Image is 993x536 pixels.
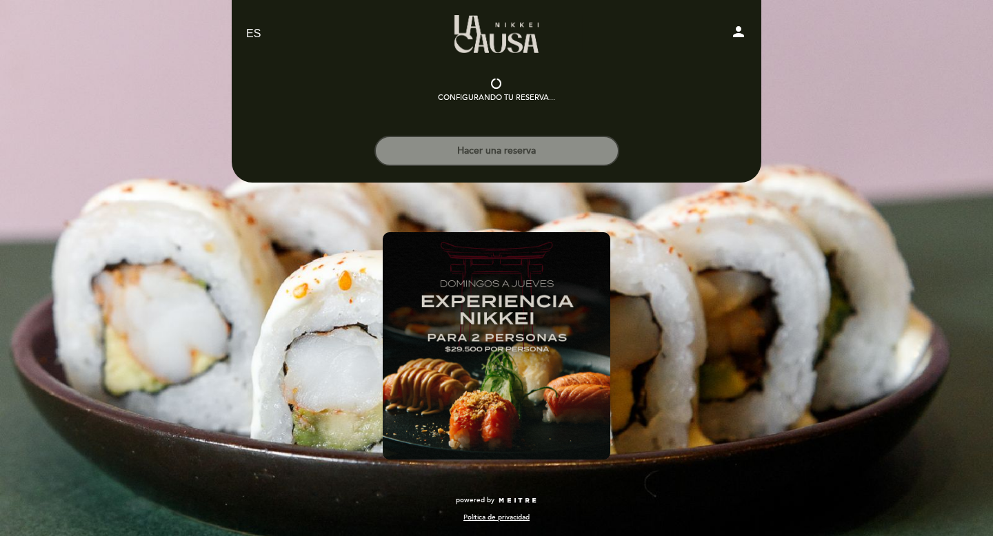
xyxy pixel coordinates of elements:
[498,497,537,504] img: MEITRE
[730,23,747,45] button: person
[463,513,530,522] a: Política de privacidad
[374,136,619,166] button: Hacer una reserva
[383,232,610,460] img: banner_1753457883.jpeg
[456,495,537,505] a: powered by
[456,495,494,505] span: powered by
[438,92,555,103] div: Configurando tu reserva...
[410,15,583,53] a: La Causa Nikkei - Recoleta
[730,23,747,40] i: person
